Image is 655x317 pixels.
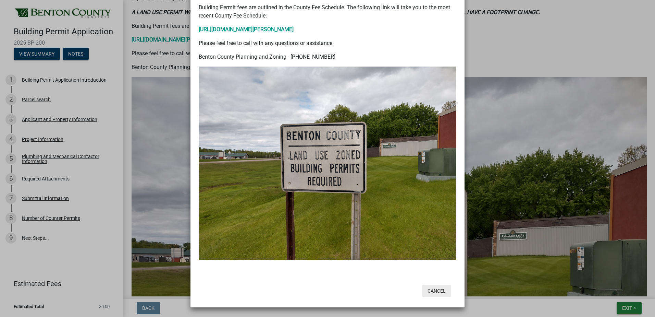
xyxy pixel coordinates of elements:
p: Building Permit fees are outlined in the County Fee Schedule. The following link will take you to... [199,3,456,20]
button: Cancel [422,285,451,297]
a: [URL][DOMAIN_NAME][PERSON_NAME] [199,26,294,33]
img: Benton_Land_Use_Zoned_Sign_fc81419f-d52c-449c-a04a-99614f2cb994.jpg [199,67,456,260]
p: Benton County Planning and Zoning - [PHONE_NUMBER] [199,53,456,61]
p: Please feel free to call with any questions or assistance. [199,39,456,47]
